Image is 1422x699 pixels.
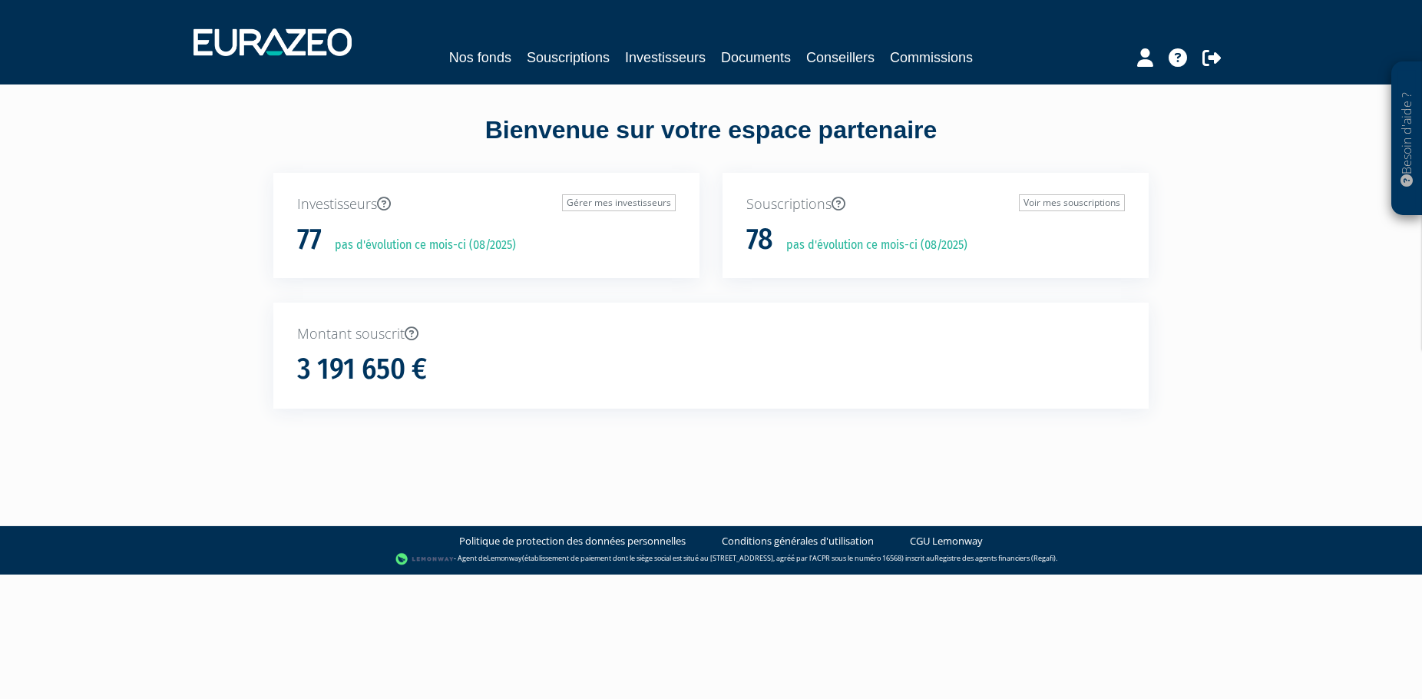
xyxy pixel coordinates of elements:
[721,47,791,68] a: Documents
[1398,70,1416,208] p: Besoin d'aide ?
[297,194,676,214] p: Investisseurs
[775,237,967,254] p: pas d'évolution ce mois-ci (08/2025)
[395,552,455,567] img: logo-lemonway.png
[527,47,610,68] a: Souscriptions
[297,224,322,256] h1: 77
[459,534,686,548] a: Politique de protection des données personnelles
[324,237,516,254] p: pas d'évolution ce mois-ci (08/2025)
[890,47,973,68] a: Commissions
[722,534,874,548] a: Conditions générales d'utilisation
[297,324,1125,344] p: Montant souscrit
[487,553,522,563] a: Lemonway
[1019,194,1125,211] a: Voir mes souscriptions
[193,28,352,56] img: 1732889491-logotype_eurazeo_blanc_rvb.png
[449,47,511,68] a: Nos fonds
[15,552,1407,567] div: - Agent de (établissement de paiement dont le siège social est situé au [STREET_ADDRESS], agréé p...
[297,353,427,386] h1: 3 191 650 €
[806,47,875,68] a: Conseillers
[746,224,773,256] h1: 78
[625,47,706,68] a: Investisseurs
[746,194,1125,214] p: Souscriptions
[934,553,1056,563] a: Registre des agents financiers (Regafi)
[910,534,983,548] a: CGU Lemonway
[562,194,676,211] a: Gérer mes investisseurs
[262,113,1160,173] div: Bienvenue sur votre espace partenaire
